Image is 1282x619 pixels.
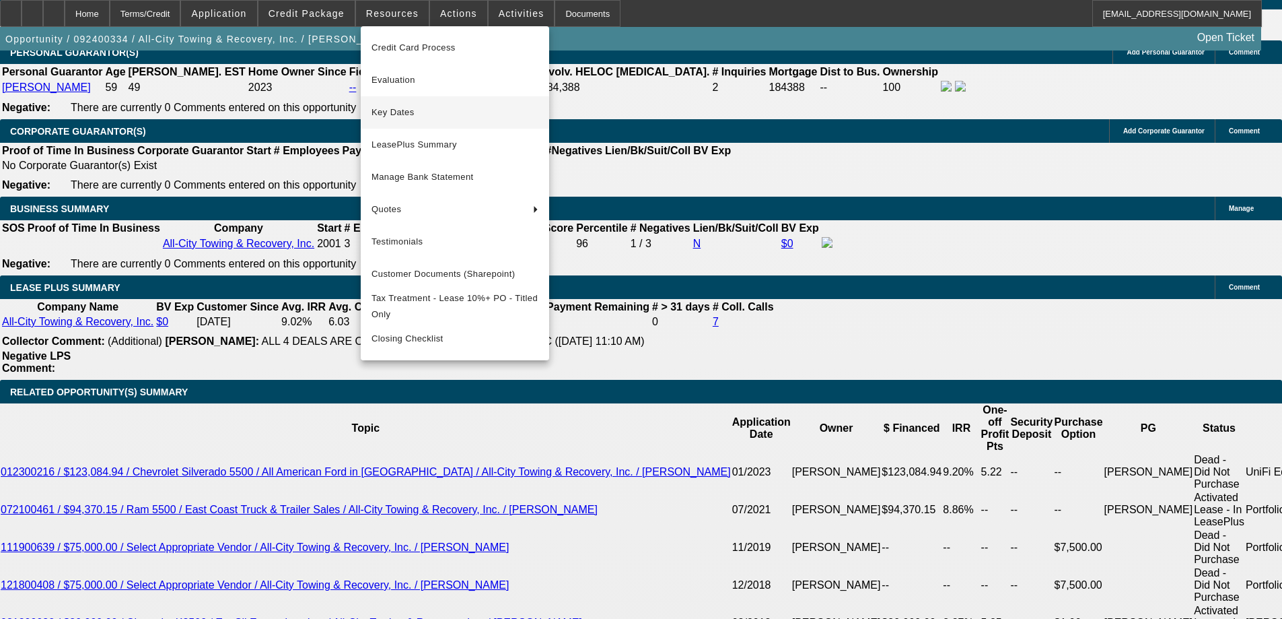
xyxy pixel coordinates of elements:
span: Credit Card Process [371,40,538,56]
span: Key Dates [371,104,538,121]
span: Customer Documents (Sharepoint) [371,266,538,282]
span: Testimonials [371,234,538,250]
span: Evaluation [371,72,538,88]
span: Tax Treatment - Lease 10%+ PO - Titled Only [371,290,538,323]
span: LeasePlus Summary [371,137,538,153]
span: Quotes [371,201,522,218]
span: Closing Checklist [371,333,443,344]
span: Manage Bank Statement [371,169,538,185]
